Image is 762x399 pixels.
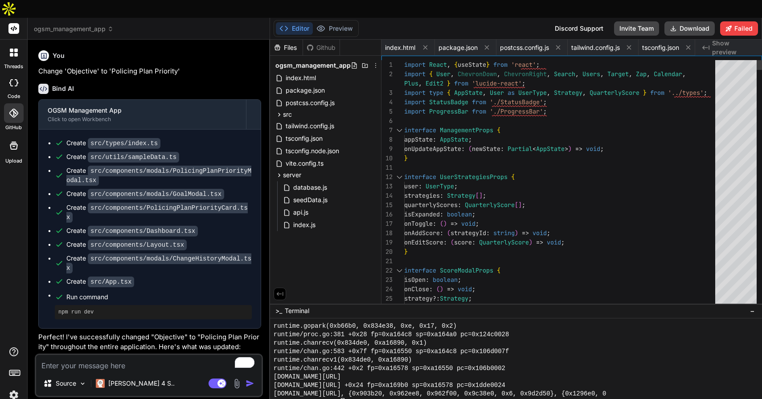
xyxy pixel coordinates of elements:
[285,85,326,96] span: package.json
[88,240,187,250] code: src/components/Layout.tsx
[438,43,478,52] span: package.json
[497,70,500,78] span: ,
[642,43,679,52] span: tsconfig.json
[66,226,198,236] div: Create
[490,89,504,97] span: User
[285,73,317,83] span: index.html
[274,390,606,398] span: [DOMAIN_NAME][URL], {0x903b20, 0x962ee8, 0x962f00, 0x9c38e0, 0x6, 0x9d2d50}, {0x1296e0, 0
[582,89,586,97] span: ,
[274,356,412,364] span: runtime.chanrecv1(0x834de0, 0xa16890)
[381,285,393,294] div: 24
[515,229,518,237] span: )
[600,70,604,78] span: ,
[682,70,686,78] span: ,
[650,89,664,97] span: from
[533,145,536,153] span: <
[493,229,515,237] span: string
[575,70,579,78] span: ,
[404,238,443,246] span: onEditScore
[454,89,483,97] span: AppState
[381,172,393,182] div: 12
[274,381,505,390] span: [DOMAIN_NAME][URL] +0x24 fp=0xa169b0 sp=0xa16578 pc=0x1dde0024
[443,220,447,228] span: )
[66,203,252,222] div: Create
[4,63,23,70] label: threads
[447,191,475,199] span: Strategy
[285,98,336,108] span: postcss.config.js
[381,294,393,303] div: 25
[381,228,393,238] div: 18
[454,79,468,87] span: from
[536,238,543,246] span: =>
[385,43,415,52] span: index.html
[451,220,458,228] span: =>
[66,253,251,273] code: src/components/modals/ChangeHistoryModal.tsx
[88,226,198,236] code: src/components/Dashboard.tsx
[440,173,508,181] span: UserStrategiesProps
[404,229,440,237] span: onAddScore
[518,89,547,97] span: UserType
[497,266,500,274] span: {
[447,210,472,218] span: boolean
[429,61,447,69] span: React
[426,276,429,284] span: :
[472,210,475,218] span: ;
[404,70,426,78] span: import
[429,98,468,106] span: StatusBadge
[483,191,486,199] span: ;
[56,379,76,388] p: Source
[458,61,486,69] span: useState
[381,69,393,79] div: 2
[88,152,179,163] code: src/utils/sampleData.ts
[275,61,351,70] span: ogsm_management_app
[283,171,301,179] span: server
[479,238,529,246] span: QuarterlyScore
[39,100,246,129] button: OGSM Management AppClick to open Workbench
[429,70,433,78] span: {
[66,254,252,273] div: Create
[458,276,461,284] span: ;
[475,191,479,199] span: [
[497,126,500,134] span: {
[426,182,454,190] span: UserType
[582,70,600,78] span: Users
[404,107,426,115] span: import
[508,145,533,153] span: Partial
[381,126,393,135] div: 7
[479,191,483,199] span: ]
[274,339,427,347] span: runtime.chanrecv(0x834de0, 0xa16890, 0x1)
[66,166,251,186] code: src/components/modals/PolicingPlanPriorityModal.tsx
[66,189,224,199] div: Create
[393,172,405,182] div: Click to collapse the range.
[66,293,252,301] span: Run command
[575,145,582,153] span: =>
[274,347,509,356] span: runtime/chan.go:583 +0x7f fp=0xa16550 sp=0xa164c8 pc=0x106d007f
[720,21,758,36] button: Failed
[404,201,458,209] span: quarterlyScores
[274,364,505,373] span: runtime/chan.go:442 +0x2 fp=0xa16578 sp=0xa16550 pc=0x106b0002
[404,154,408,162] span: }
[285,306,309,315] span: Terminal
[748,304,757,318] button: −
[381,154,393,163] div: 10
[647,70,650,78] span: ,
[486,229,490,237] span: :
[381,266,393,275] div: 22
[440,135,468,143] span: AppState
[447,61,451,69] span: ,
[404,61,426,69] span: import
[283,110,292,119] span: src
[52,84,74,93] h6: Bind AI
[500,43,549,52] span: postcss.config.js
[440,220,443,228] span: (
[518,201,522,209] span: ]
[404,173,436,181] span: interface
[404,126,436,134] span: interface
[381,256,393,266] div: 21
[48,116,237,123] div: Click to open Workbench
[554,89,582,97] span: Strategy
[66,240,187,249] div: Create
[381,247,393,256] div: 20
[381,163,393,172] div: 11
[381,135,393,144] div: 8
